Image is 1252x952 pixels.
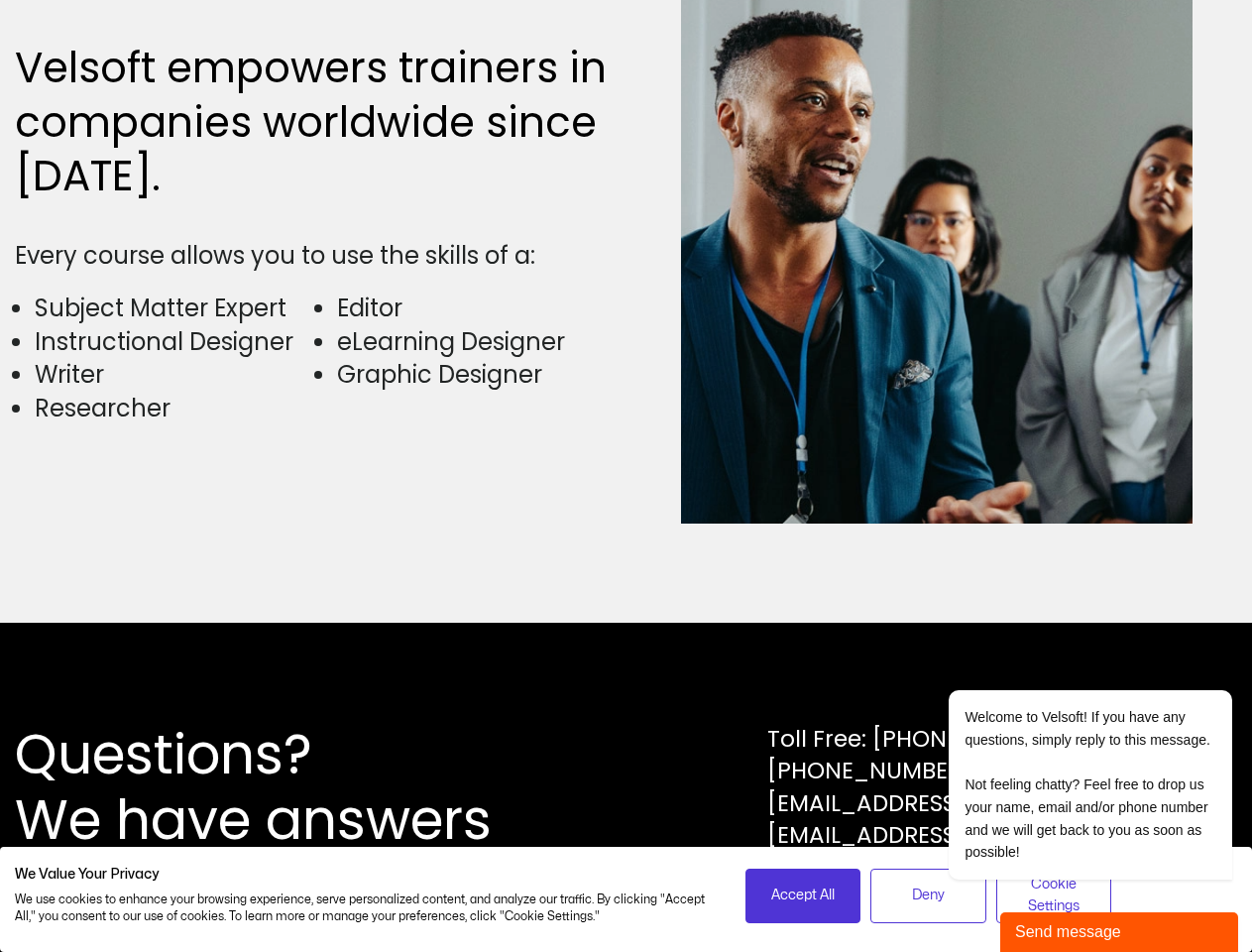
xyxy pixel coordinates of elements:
button: Deny all cookies [870,869,986,923]
li: Graphic Designer [337,358,616,392]
li: Subject Matter Expert [35,292,313,325]
h2: We Value Your Privacy [15,866,716,884]
button: Accept all cookies [745,869,861,923]
span: Accept All [771,885,835,906]
div: Toll Free: [PHONE_NUMBER] [PHONE_NUMBER] [EMAIL_ADDRESS][DOMAIN_NAME] [EMAIL_ADDRESS][DOMAIN_NAME] [767,723,1158,851]
li: Editor [337,292,616,325]
h2: Questions? We have answers [15,722,563,853]
li: eLearning Designer [337,325,616,359]
li: Instructional Designer [35,325,313,359]
iframe: chat widget [885,668,1242,902]
div: Every course allows you to use the skills of a: [15,239,617,273]
iframe: chat widget [1000,908,1242,952]
li: Researcher [35,392,313,425]
h2: Velsoft empowers trainers in companies worldwide since [DATE]. [15,42,617,204]
li: Writer [35,358,313,392]
p: We use cookies to enhance your browsing experience, serve personalized content, and analyze our t... [15,892,716,925]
